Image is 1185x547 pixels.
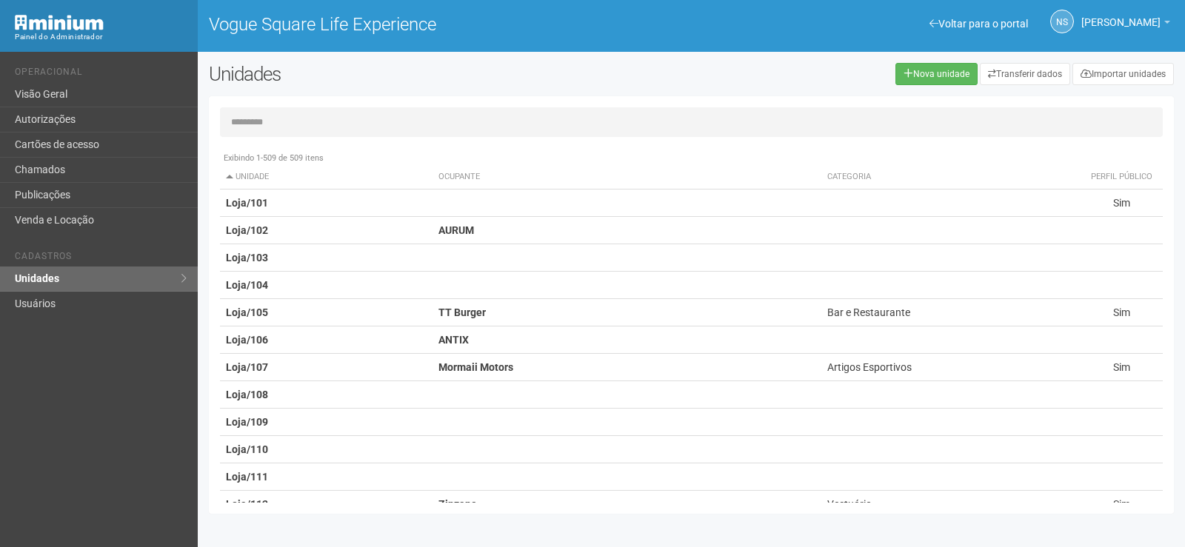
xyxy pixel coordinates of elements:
[15,15,104,30] img: Minium
[1081,19,1170,30] a: [PERSON_NAME]
[220,165,433,189] th: Unidade: activate to sort column descending
[226,471,268,483] strong: Loja/111
[821,491,1081,518] td: Vestuário
[1113,306,1130,318] span: Sim
[1113,498,1130,510] span: Sim
[1050,10,1074,33] a: NS
[226,279,268,291] strong: Loja/104
[895,63,978,85] a: Nova unidade
[209,63,598,85] h2: Unidades
[15,251,187,266] li: Cadastros
[226,252,268,264] strong: Loja/103
[821,299,1081,326] td: Bar e Restaurante
[226,197,268,209] strong: Loja/101
[220,152,1163,165] div: Exibindo 1-509 de 509 itens
[438,361,513,373] strong: Mormaii Motors
[1072,63,1174,85] a: Importar unidades
[438,306,486,318] strong: TT Burger
[433,165,821,189] th: Ocupante: activate to sort column ascending
[226,306,268,318] strong: Loja/105
[226,224,268,236] strong: Loja/102
[438,498,477,510] strong: Zinzane
[226,334,268,346] strong: Loja/106
[15,67,187,82] li: Operacional
[929,18,1028,30] a: Voltar para o portal
[1081,2,1161,28] span: Nicolle Silva
[226,361,268,373] strong: Loja/107
[1113,361,1130,373] span: Sim
[821,165,1081,189] th: Categoria: activate to sort column ascending
[226,389,268,400] strong: Loja/108
[226,443,268,455] strong: Loja/110
[821,354,1081,381] td: Artigos Esportivos
[438,224,474,236] strong: AURUM
[438,334,469,346] strong: ANTIX
[226,416,268,428] strong: Loja/109
[226,498,268,510] strong: Loja/112
[15,30,187,44] div: Painel do Administrador
[1113,197,1130,209] span: Sim
[1080,165,1163,189] th: Perfil público: activate to sort column ascending
[980,63,1070,85] a: Transferir dados
[209,15,681,34] h1: Vogue Square Life Experience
